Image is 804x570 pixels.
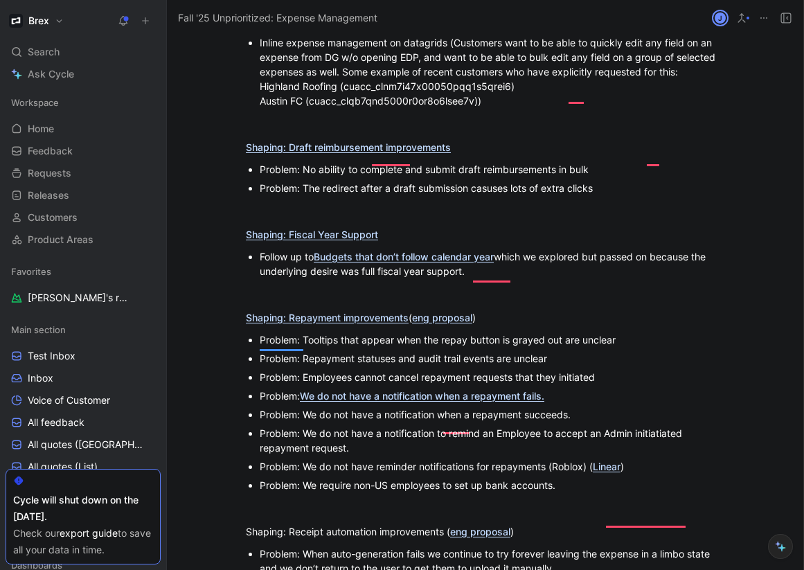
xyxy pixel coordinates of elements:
div: Problem: We do not have reminder notifications for repayments (Roblox) ( ) [260,459,725,474]
div: Search [6,42,161,62]
a: eng proposal [412,312,472,323]
span: Product Areas [28,233,93,247]
div: Favorites [6,261,161,282]
span: Search [28,44,60,60]
a: We do not have a notification when a repayment fails. [300,390,544,402]
a: Voice of Customer [6,390,161,411]
span: Workspace [11,96,59,109]
div: ( ) [246,310,725,325]
div: Problem: No ability to complete and submit draft reimbursements in bulk [260,162,725,177]
div: Problem: Repayment statuses and audit trail events are unclear [260,351,725,366]
div: Workspace [6,92,161,113]
button: BrexBrex [6,11,67,30]
div: Problem: The redirect after a draft submission casuses lots of extra clicks [260,181,725,195]
span: Releases [28,188,69,202]
span: All feedback [28,416,84,429]
span: Austin FC (cuacc_clqb7qnd5000r0or8o6lsee7v)) [260,95,481,107]
span: All quotes ([GEOGRAPHIC_DATA]) [28,438,145,452]
a: Shaping: Fiscal Year Support [246,229,378,240]
span: Highland Roofing (cuacc_clnm7i47x00050pqq1s5qrei6) [260,80,515,92]
span: Main section [11,323,66,337]
div: Main section [6,319,161,340]
a: Product Areas [6,229,161,250]
span: Requests [28,166,71,180]
span: Inbox [28,371,53,385]
a: Shaping: Repayment improvements [246,312,409,323]
div: Problem: We do not have a notification when a repayment succeeds. [260,407,725,422]
span: Fall '25 Unprioritized: Expense Management [178,10,377,26]
a: Feedback [6,141,161,161]
img: Brex [9,14,23,28]
div: Problem: We do not have a notification to remind an Employee to accept an Admin initiatiated repa... [260,426,725,455]
span: All quotes (List) [28,460,98,474]
span: Ask Cycle [28,66,74,82]
a: Home [6,118,161,139]
div: Shaping: Receipt automation improvements ( ) [246,524,725,539]
div: Problem: We require non-US employees to set up bank accounts. [260,478,725,492]
span: Feedback [28,144,73,158]
span: Voice of Customer [28,393,110,407]
div: J [713,11,727,25]
div: Cycle will shut down on the [DATE]. [13,492,153,525]
div: Problem: Tooltips that appear when the repay button is grayed out are unclear [260,332,725,347]
div: Check our to save all your data in time. [13,525,153,558]
a: export guide [60,527,118,539]
span: [PERSON_NAME]'s requests [28,291,130,305]
a: Requests [6,163,161,184]
a: All quotes (List) [6,456,161,477]
a: All feedback [6,412,161,433]
span: Home [28,122,54,136]
div: Follow up to which we explored but passed on because the underlying desire was full fiscal year s... [260,249,725,278]
div: Inline expense management on datagrids ( [260,35,725,108]
a: Customers [6,207,161,228]
a: Ask Cycle [6,64,161,84]
div: Problem: Employees cannot cancel repayment requests that they initiated [260,370,725,384]
a: Test Inbox [6,346,161,366]
a: Shaping: Draft reimbursement improvements [246,141,451,153]
span: Test Inbox [28,349,75,363]
a: Inbox [6,368,161,389]
div: Problem: [260,389,725,403]
a: eng proposal [450,526,510,537]
a: All quotes ([GEOGRAPHIC_DATA]) [6,434,161,455]
h1: Brex [28,15,49,27]
span: Customers want to be able to quickly edit any field on an expense from DG w/o opening EDP, and wa... [260,37,718,78]
a: [PERSON_NAME]'s requests [6,287,161,308]
span: Favorites [11,265,51,278]
a: Linear [593,461,620,472]
div: Main sectionTest InboxInboxVoice of CustomerAll feedbackAll quotes ([GEOGRAPHIC_DATA])All quotes ... [6,319,161,544]
a: Releases [6,185,161,206]
a: Budgets that don’t follow calendar year [314,251,494,262]
span: Customers [28,211,78,224]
